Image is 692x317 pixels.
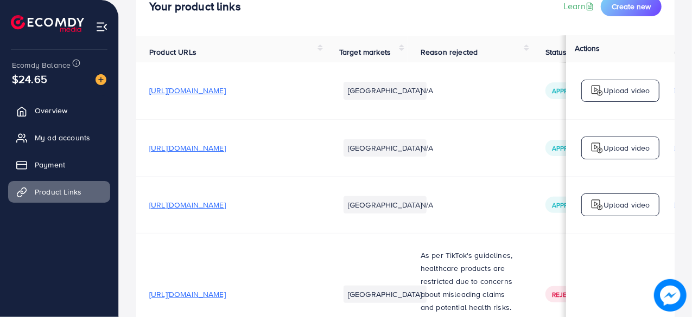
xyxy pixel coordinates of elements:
img: image [654,279,687,312]
img: image [96,74,106,85]
a: Payment [8,154,110,176]
p: Upload video [604,84,650,97]
li: [GEOGRAPHIC_DATA] [344,82,427,99]
span: My ad accounts [35,132,90,143]
img: menu [96,21,108,33]
li: [GEOGRAPHIC_DATA] [344,196,427,214]
span: Status [545,47,567,57]
span: $24.65 [12,71,47,87]
span: Actions [575,43,600,54]
a: My ad accounts [8,127,110,148]
a: Overview [8,100,110,121]
span: Rejected [552,290,583,299]
span: Approved [552,144,586,153]
span: Create new [612,1,651,12]
span: [URL][DOMAIN_NAME] [149,289,226,300]
img: logo [591,141,604,154]
span: N/A [421,143,433,153]
img: logo [11,15,84,32]
span: [URL][DOMAIN_NAME] [149,85,226,96]
img: logo [591,198,604,211]
p: Upload video [604,198,650,211]
p: Upload video [604,141,650,154]
li: [GEOGRAPHIC_DATA] [344,139,427,157]
a: Product Links [8,181,110,203]
span: [URL][DOMAIN_NAME] [149,143,226,153]
span: Reason rejected [421,47,478,57]
span: Target markets [339,47,391,57]
span: Payment [35,159,65,170]
span: N/A [421,85,433,96]
span: Approved [552,86,586,95]
span: Ecomdy Balance [12,60,71,70]
li: [GEOGRAPHIC_DATA] [344,286,427,303]
span: Product Links [35,186,81,197]
span: Overview [35,105,67,116]
span: Approved [552,200,586,210]
img: logo [591,84,604,97]
span: As per TikTok's guidelines, healthcare products are restricted due to concerns about misleading c... [421,250,512,313]
span: Product URLs [149,47,196,57]
span: N/A [421,199,433,210]
span: [URL][DOMAIN_NAME] [149,199,226,210]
